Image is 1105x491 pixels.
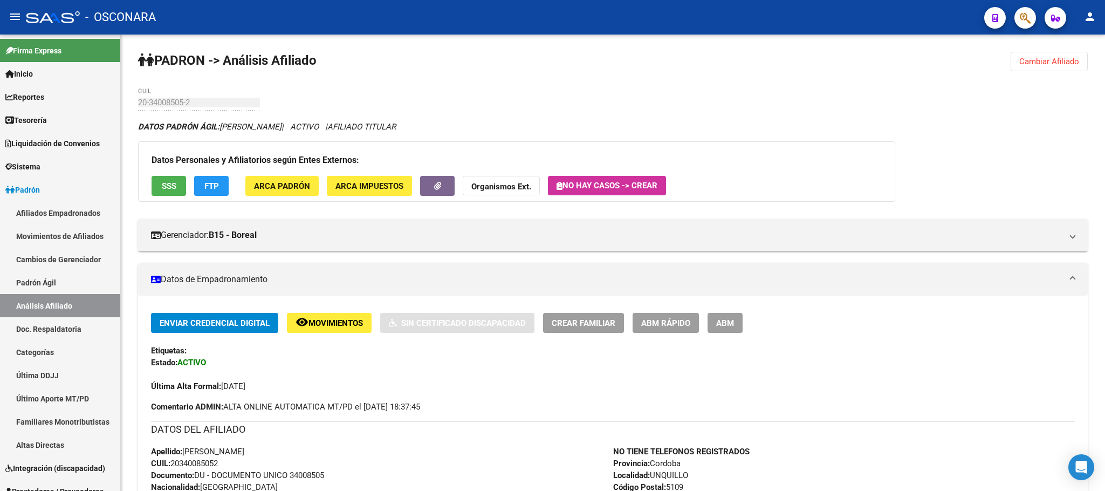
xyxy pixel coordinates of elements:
[552,318,615,328] span: Crear Familiar
[151,401,420,413] span: ALTA ONLINE AUTOMATICA MT/PD el [DATE] 18:37:45
[151,229,1062,241] mat-panel-title: Gerenciador:
[613,459,681,468] span: Cordoba
[152,176,186,196] button: SSS
[287,313,372,333] button: Movimientos
[245,176,319,196] button: ARCA Padrón
[151,346,187,356] strong: Etiquetas:
[204,181,219,191] span: FTP
[160,318,270,328] span: Enviar Credencial Digital
[5,462,105,474] span: Integración (discapacidad)
[209,229,257,241] strong: B15 - Boreal
[138,53,317,68] strong: PADRON -> Análisis Afiliado
[641,318,690,328] span: ABM Rápido
[5,114,47,126] span: Tesorería
[335,181,403,191] span: ARCA Impuestos
[308,318,363,328] span: Movimientos
[194,176,229,196] button: FTP
[138,122,219,132] strong: DATOS PADRÓN ÁGIL:
[151,358,177,367] strong: Estado:
[151,470,324,480] span: DU - DOCUMENTO UNICO 34008505
[138,219,1088,251] mat-expansion-panel-header: Gerenciador:B15 - Boreal
[613,447,750,456] strong: NO TIENE TELEFONOS REGISTRADOS
[401,318,526,328] span: Sin Certificado Discapacidad
[177,358,206,367] strong: ACTIVO
[85,5,156,29] span: - OSCONARA
[151,459,218,468] span: 20340085052
[613,459,650,468] strong: Provincia:
[151,381,221,391] strong: Última Alta Formal:
[5,91,44,103] span: Reportes
[1019,57,1079,66] span: Cambiar Afiliado
[151,470,194,480] strong: Documento:
[716,318,734,328] span: ABM
[708,313,743,333] button: ABM
[1011,52,1088,71] button: Cambiar Afiliado
[471,182,531,192] strong: Organismos Ext.
[613,470,688,480] span: UNQUILLO
[1083,10,1096,23] mat-icon: person
[138,122,282,132] span: [PERSON_NAME]
[613,470,650,480] strong: Localidad:
[151,459,170,468] strong: CUIL:
[5,161,40,173] span: Sistema
[543,313,624,333] button: Crear Familiar
[463,176,540,196] button: Organismos Ext.
[380,313,534,333] button: Sin Certificado Discapacidad
[138,122,396,132] i: | ACTIVO |
[633,313,699,333] button: ABM Rápido
[151,447,244,456] span: [PERSON_NAME]
[5,68,33,80] span: Inicio
[151,422,1075,437] h3: DATOS DEL AFILIADO
[152,153,882,168] h3: Datos Personales y Afiliatorios según Entes Externos:
[5,45,61,57] span: Firma Express
[296,316,308,329] mat-icon: remove_red_eye
[327,176,412,196] button: ARCA Impuestos
[162,181,176,191] span: SSS
[1068,454,1094,480] div: Open Intercom Messenger
[9,10,22,23] mat-icon: menu
[151,402,223,412] strong: Comentario ADMIN:
[5,184,40,196] span: Padrón
[548,176,666,195] button: No hay casos -> Crear
[327,122,396,132] span: AFILIADO TITULAR
[151,274,1062,285] mat-panel-title: Datos de Empadronamiento
[5,138,100,149] span: Liquidación de Convenios
[557,181,657,190] span: No hay casos -> Crear
[254,181,310,191] span: ARCA Padrón
[151,447,182,456] strong: Apellido:
[151,313,278,333] button: Enviar Credencial Digital
[151,381,245,391] span: [DATE]
[138,263,1088,296] mat-expansion-panel-header: Datos de Empadronamiento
